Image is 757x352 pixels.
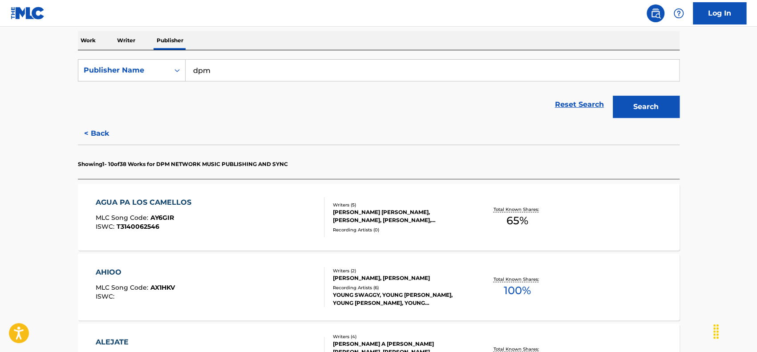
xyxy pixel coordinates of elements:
[333,267,467,274] div: Writers ( 2 )
[333,333,467,340] div: Writers ( 4 )
[709,318,723,345] div: Arrastrar
[96,283,150,291] span: MLC Song Code :
[96,267,175,278] div: AHIOO
[96,197,196,208] div: AGUA PA LOS CAMELLOS
[673,8,684,19] img: help
[78,184,680,251] a: AGUA PA LOS CAMELLOSMLC Song Code:AY6GIRISWC:T3140062546Writers (5)[PERSON_NAME] [PERSON_NAME], [...
[494,206,541,213] p: Total Known Shares:
[96,337,178,348] div: ALEJATE
[78,59,680,122] form: Search Form
[693,2,746,24] a: Log In
[506,213,528,229] span: 65 %
[78,31,98,50] p: Work
[504,283,531,299] span: 100 %
[96,223,117,231] span: ISWC :
[333,291,467,307] div: YOUNG SWAGGY, YOUNG [PERSON_NAME], YOUNG [PERSON_NAME], YOUNG [PERSON_NAME], YOUNG [PERSON_NAME]
[333,208,467,224] div: [PERSON_NAME] [PERSON_NAME], [PERSON_NAME], [PERSON_NAME], [PERSON_NAME]
[333,202,467,208] div: Writers ( 5 )
[117,223,159,231] span: T3140062546
[78,160,288,168] p: Showing 1 - 10 of 38 Works for DPM NETWORK MUSIC PUBLISHING AND SYNC
[647,4,664,22] a: Public Search
[670,4,688,22] div: Help
[154,31,186,50] p: Publisher
[84,65,164,76] div: Publisher Name
[150,214,174,222] span: AY6GIR
[96,214,150,222] span: MLC Song Code :
[78,122,131,145] button: < Back
[333,227,467,233] div: Recording Artists ( 0 )
[613,96,680,118] button: Search
[114,31,138,50] p: Writer
[712,309,757,352] div: Widget de chat
[650,8,661,19] img: search
[494,276,541,283] p: Total Known Shares:
[78,254,680,320] a: AHIOOMLC Song Code:AX1HKVISWC:Writers (2)[PERSON_NAME], [PERSON_NAME]Recording Artists (6)YOUNG S...
[551,95,608,114] a: Reset Search
[333,274,467,282] div: [PERSON_NAME], [PERSON_NAME]
[11,7,45,20] img: MLC Logo
[96,292,117,300] span: ISWC :
[150,283,175,291] span: AX1HKV
[333,284,467,291] div: Recording Artists ( 6 )
[712,309,757,352] iframe: Chat Widget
